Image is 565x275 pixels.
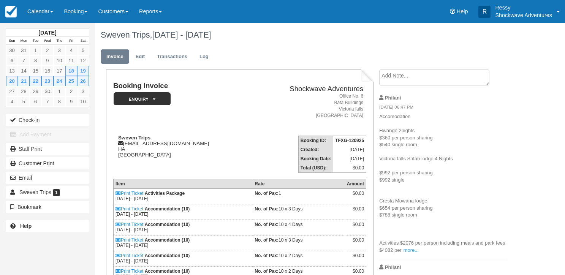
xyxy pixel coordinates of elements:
[30,96,41,107] a: 6
[113,82,251,90] h1: Booking Invoice
[145,269,190,274] strong: Accommodation (10)
[298,163,333,173] th: Total (USD):
[6,37,18,45] th: Sun
[77,37,89,45] th: Sat
[18,55,30,66] a: 7
[6,157,89,169] a: Customer Print
[145,206,190,212] strong: Accommodation (10)
[255,222,279,227] strong: No. of Pax
[255,191,279,196] strong: No. of Pax
[113,204,253,220] td: [DATE] - [DATE]
[65,45,77,55] a: 4
[18,66,30,76] a: 14
[335,138,364,143] strong: TFXG-120925
[385,264,401,270] strong: Philani
[30,55,41,66] a: 8
[54,66,65,76] a: 17
[6,128,89,141] button: Add Payment
[145,222,190,227] strong: Accommodation (10)
[54,55,65,66] a: 10
[333,145,366,154] td: [DATE]
[116,206,143,212] a: Print Ticket
[6,86,18,96] a: 27
[130,49,150,64] a: Edit
[114,92,171,106] em: Enquiry
[118,135,150,141] strong: Sweven Trips
[6,45,18,55] a: 30
[404,247,419,253] a: more...
[116,269,143,274] a: Print Ticket
[5,6,17,17] img: checkfront-main-nav-mini-logo.png
[30,45,41,55] a: 1
[347,237,364,249] div: $0.00
[255,253,279,258] strong: No. of Pax
[113,189,253,204] td: [DATE] - [DATE]
[333,154,366,163] td: [DATE]
[255,237,279,243] strong: No. of Pax
[478,6,491,18] div: R
[298,154,333,163] th: Booking Date:
[194,49,214,64] a: Log
[255,269,279,274] strong: No. of Pax
[347,191,364,202] div: $0.00
[385,95,401,101] strong: Philani
[41,96,53,107] a: 7
[101,30,513,40] h1: Sweven Trips,
[379,113,507,254] p: Accomodation Hwange 2nights $360 per person sharing $540 single room Victoria falls Safari lodge ...
[41,55,53,66] a: 9
[18,96,30,107] a: 5
[113,235,253,251] td: [DATE] - [DATE]
[151,49,193,64] a: Transactions
[253,251,345,267] td: 10 x 2 Days
[347,253,364,264] div: $0.00
[77,86,89,96] a: 3
[253,235,345,251] td: 10 x 3 Days
[379,104,507,112] em: [DATE] 06:47 PM
[113,220,253,235] td: [DATE] - [DATE]
[116,191,143,196] a: Print Ticket
[333,163,366,173] td: $0.00
[53,189,60,196] span: 1
[253,179,345,189] th: Rate
[6,201,89,213] button: Bookmark
[298,136,333,145] th: Booking ID:
[347,222,364,233] div: $0.00
[116,253,143,258] a: Print Ticket
[113,135,251,158] div: [EMAIL_ADDRESS][DOMAIN_NAME] HA [GEOGRAPHIC_DATA]
[54,76,65,86] a: 24
[54,37,65,45] th: Thu
[255,206,279,212] strong: No. of Pax
[345,179,366,189] th: Amount
[298,145,333,154] th: Created:
[18,37,30,45] th: Mon
[457,8,468,14] span: Help
[41,37,53,45] th: Wed
[347,206,364,218] div: $0.00
[113,251,253,267] td: [DATE] - [DATE]
[77,45,89,55] a: 5
[6,66,18,76] a: 13
[6,55,18,66] a: 6
[77,96,89,107] a: 10
[113,92,168,106] a: Enquiry
[41,45,53,55] a: 2
[77,66,89,76] a: 19
[41,76,53,86] a: 23
[65,86,77,96] a: 2
[77,76,89,86] a: 26
[77,55,89,66] a: 12
[6,220,89,232] a: Help
[19,189,51,195] span: Sweven Trips
[113,179,253,189] th: Item
[253,204,345,220] td: 10 x 3 Days
[450,9,455,14] i: Help
[145,191,185,196] strong: Activities Package
[38,30,56,36] strong: [DATE]
[6,186,89,198] a: Sweven Trips 1
[101,49,129,64] a: Invoice
[18,86,30,96] a: 28
[54,86,65,96] a: 1
[65,66,77,76] a: 18
[152,30,211,40] span: [DATE] - [DATE]
[116,222,143,227] a: Print Ticket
